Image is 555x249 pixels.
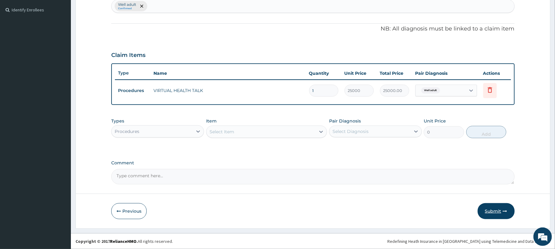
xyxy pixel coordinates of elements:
[32,34,104,42] div: Chat with us now
[118,7,136,10] small: Confirmed
[111,160,514,166] label: Comment
[387,238,550,244] div: Redefining Heath Insurance in [GEOGRAPHIC_DATA] using Telemedicine and Data Science!
[11,31,25,46] img: d_794563401_company_1708531726252_794563401
[101,3,116,18] div: Minimize live chat window
[111,25,514,33] p: NB: All diagnosis must be linked to a claim item
[115,85,150,96] td: Procedures
[412,67,480,79] th: Pair Diagnosis
[306,67,341,79] th: Quantity
[111,203,147,219] button: Previous
[421,87,440,94] span: Well adult
[466,126,507,138] button: Add
[139,3,145,9] span: remove selection option
[111,52,145,59] h3: Claim Items
[333,128,369,135] div: Select Diagnosis
[118,2,136,7] p: Well adult
[3,168,117,190] textarea: Type your message and hit 'Enter'
[71,233,555,249] footer: All rights reserved.
[210,129,234,135] div: Select Item
[478,203,515,219] button: Submit
[150,84,306,97] td: VIRTUAL HEALTH TALK
[111,118,124,124] label: Types
[424,118,446,124] label: Unit Price
[341,67,377,79] th: Unit Price
[110,239,137,244] a: RelianceHMO
[480,67,511,79] th: Actions
[329,118,361,124] label: Pair Diagnosis
[115,67,150,79] th: Type
[75,239,138,244] strong: Copyright © 2017 .
[150,67,306,79] th: Name
[377,67,412,79] th: Total Price
[115,128,139,135] div: Procedures
[206,118,217,124] label: Item
[36,78,85,140] span: We're online!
